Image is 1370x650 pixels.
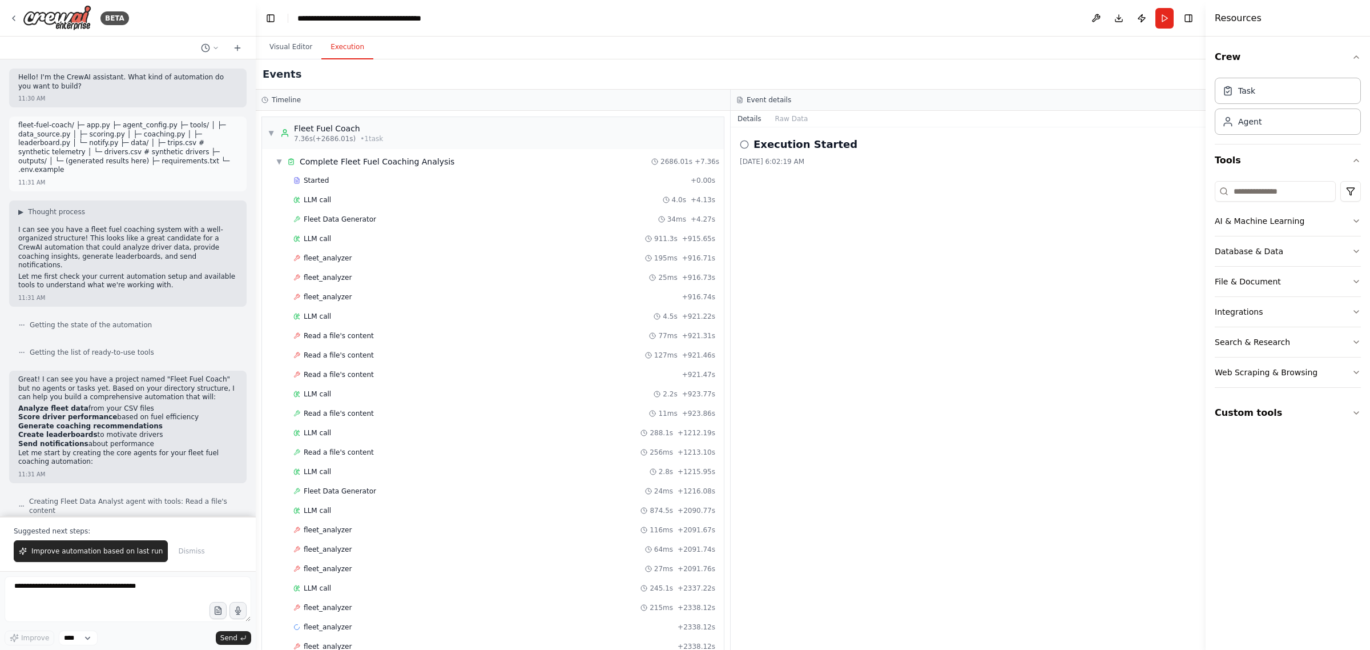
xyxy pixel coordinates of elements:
[682,273,715,282] span: + 916.73s
[650,603,673,612] span: 215ms
[678,545,715,554] span: + 2091.74s
[672,195,686,204] span: 4.0s
[678,623,715,632] span: + 2338.12s
[18,440,88,448] strong: Send notifications
[682,312,715,321] span: + 921.22s
[18,207,85,216] button: ▶Thought process
[660,157,692,166] span: 2686.01s
[18,431,237,440] li: to motivate drivers
[300,156,454,167] div: Complete Fleet Fuel Coaching Analysis
[1215,246,1283,257] div: Database & Data
[1215,336,1290,348] div: Search & Research
[304,176,329,185] span: Started
[294,134,356,143] span: 7.36s (+2686.01s)
[209,602,227,619] button: Upload files
[18,226,237,270] p: I can see you have a fleet fuel coaching system with a well-organized structure! This looks like ...
[768,111,815,127] button: Raw Data
[695,157,719,166] span: + 7.36s
[1238,85,1255,97] div: Task
[18,422,163,430] strong: Generate coaching recommendations
[682,292,715,302] span: + 916.74s
[304,448,374,457] span: Read a file's content
[304,467,331,476] span: LLM call
[5,631,54,645] button: Improve
[678,525,715,535] span: + 2091.67s
[304,487,376,496] span: Fleet Data Generator
[304,312,331,321] span: LLM call
[658,409,677,418] span: 11ms
[1215,206,1361,236] button: AI & Machine Learning
[18,207,23,216] span: ▶
[304,603,352,612] span: fleet_analyzer
[18,73,237,91] p: Hello! I'm the CrewAI assistant. What kind of automation do you want to build?
[18,440,237,449] li: about performance
[1215,327,1361,357] button: Search & Research
[650,448,673,457] span: 256ms
[663,390,677,399] span: 2.2s
[678,448,715,457] span: + 1213.10s
[18,413,117,421] strong: Score driver performance
[304,273,352,282] span: fleet_analyzer
[1215,397,1361,429] button: Custom tools
[682,254,715,263] span: + 916.71s
[1238,116,1262,127] div: Agent
[304,428,331,438] span: LLM call
[753,137,857,153] h2: Execution Started
[658,331,677,340] span: 77ms
[678,467,715,476] span: + 1215.95s
[21,633,49,643] span: Improve
[304,292,352,302] span: fleet_analyzer
[304,195,331,204] span: LLM call
[14,527,242,536] p: Suggested next steps:
[1215,145,1361,176] button: Tools
[321,35,373,59] button: Execution
[691,176,715,185] span: + 0.00s
[304,564,352,573] span: fleet_analyzer
[268,129,275,138] span: ▼
[747,95,791,105] h3: Event details
[678,584,715,593] span: + 2337.22s
[678,428,715,438] span: + 1212.19s
[18,449,237,467] p: Let me start by creating the core agents for your fleet fuel coaching automation:
[304,545,352,554] span: fleet_analyzer
[663,312,677,321] span: 4.5s
[654,254,678,263] span: 195ms
[18,404,88,412] strong: Analyze fleet data
[682,234,715,243] span: + 915.65s
[650,584,673,593] span: 245.1s
[1215,215,1304,227] div: AI & Machine Learning
[18,178,45,187] div: 11:31 AM
[658,273,677,282] span: 25ms
[1180,10,1196,26] button: Hide right sidebar
[29,497,237,515] span: Creating Fleet Data Analyst agent with tools: Read a file's content
[1215,367,1317,378] div: Web Scraping & Browsing
[691,195,715,204] span: + 4.13s
[731,111,768,127] button: Details
[28,207,85,216] span: Thought process
[31,547,163,556] span: Improve automation based on last run
[304,623,352,632] span: fleet_analyzer
[682,390,715,399] span: + 923.77s
[1215,267,1361,296] button: File & Document
[18,272,237,290] p: Let me first check your current automation setup and available tools to understand what we're wor...
[654,487,673,496] span: 24ms
[659,467,673,476] span: 2.8s
[1215,276,1281,287] div: File & Document
[650,428,673,438] span: 288.1s
[304,351,374,360] span: Read a file's content
[1215,297,1361,327] button: Integrations
[272,95,301,105] h3: Timeline
[667,215,686,224] span: 34ms
[18,431,98,439] strong: Create leaderboards
[18,470,45,479] div: 11:31 AM
[23,5,91,31] img: Logo
[294,123,383,134] div: Fleet Fuel Coach
[360,134,383,143] span: • 1 task
[18,94,45,103] div: 11:30 AM
[263,10,279,26] button: Hide left sidebar
[682,409,715,418] span: + 923.86s
[304,390,331,399] span: LLM call
[172,540,210,562] button: Dismiss
[196,41,224,55] button: Switch to previous chat
[304,331,374,340] span: Read a file's content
